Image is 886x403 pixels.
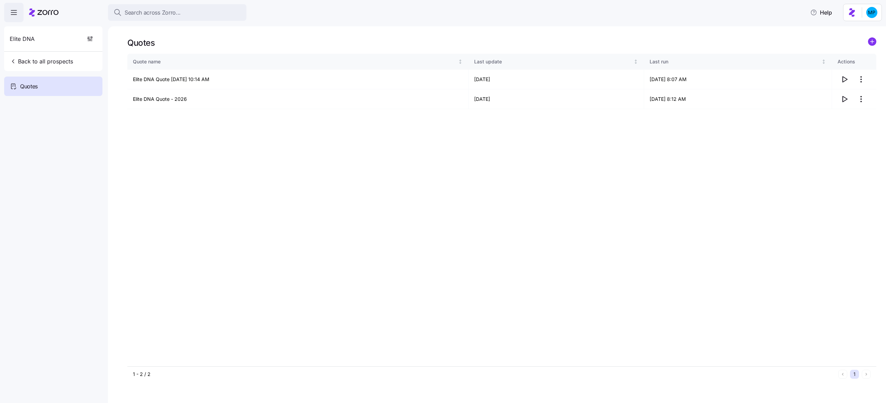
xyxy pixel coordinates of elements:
[127,54,469,70] th: Quote nameNot sorted
[650,58,820,65] div: Last run
[644,89,832,109] td: [DATE] 8:12 AM
[644,54,832,70] th: Last runNot sorted
[20,82,38,91] span: Quotes
[108,4,246,21] button: Search across Zorro...
[127,70,469,89] td: Elite DNA Quote [DATE] 10:14 AM
[10,35,35,43] span: Elite DNA
[805,6,838,19] button: Help
[469,70,644,89] td: [DATE]
[474,58,632,65] div: Last update
[633,59,638,64] div: Not sorted
[458,59,463,64] div: Not sorted
[4,77,102,96] a: Quotes
[868,37,876,48] a: add icon
[127,37,155,48] h1: Quotes
[644,70,832,89] td: [DATE] 8:07 AM
[838,58,871,65] div: Actions
[10,57,73,65] span: Back to all prospects
[838,370,847,379] button: Previous page
[810,8,832,17] span: Help
[866,7,877,18] img: b954e4dfce0f5620b9225907d0f7229f
[821,59,826,64] div: Not sorted
[127,89,469,109] td: Elite DNA Quote - 2026
[7,54,76,68] button: Back to all prospects
[125,8,181,17] span: Search across Zorro...
[469,54,644,70] th: Last updateNot sorted
[469,89,644,109] td: [DATE]
[862,370,871,379] button: Next page
[868,37,876,46] svg: add icon
[133,58,456,65] div: Quote name
[133,371,835,378] div: 1 - 2 / 2
[850,370,859,379] button: 1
